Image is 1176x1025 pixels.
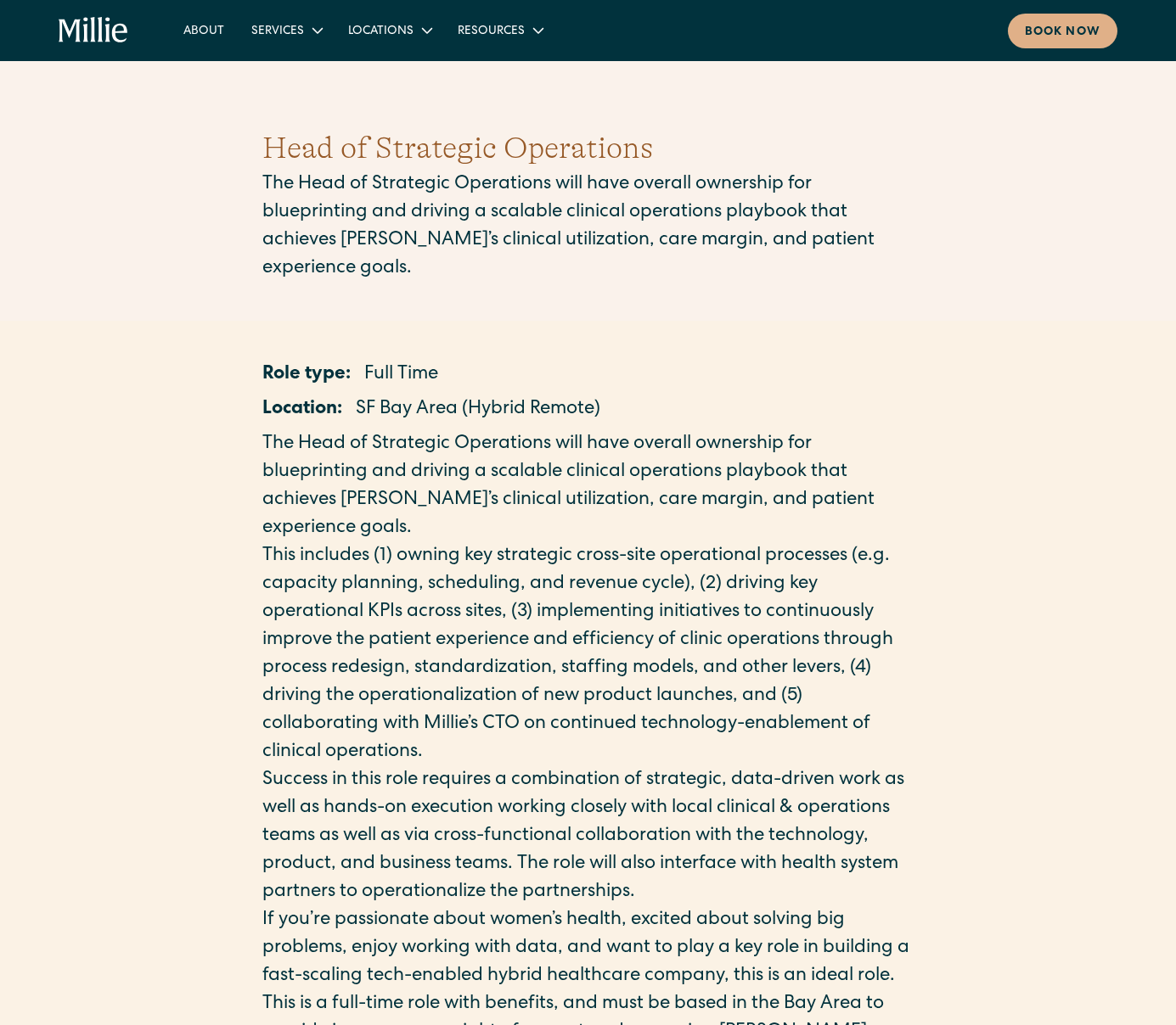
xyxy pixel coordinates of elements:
p: This includes (1) owning key strategic cross-site operational processes (e.g. capacity planning, ... [262,543,914,767]
p: Location: [262,396,342,424]
p: Success in this role requires a combination of strategic, data-driven work as well as hands-on ex... [262,767,914,907]
div: Services [238,16,335,44]
p: If you’re passionate about women’s health, excited about solving big problems, enjoy working with... [262,907,914,991]
div: Locations [348,23,414,41]
p: The Head of Strategic Operations will have overall ownership for blueprinting and driving a scala... [262,171,914,283]
div: Resources [444,16,555,44]
div: Services [251,23,304,41]
p: Full Time [364,361,438,389]
a: Book now [1008,14,1117,48]
h1: Head of Strategic Operations [262,126,914,171]
div: Locations [335,16,444,44]
div: Resources [458,23,525,41]
p: The Head of Strategic Operations will have overall ownership for blueprinting and driving a scala... [262,431,914,543]
p: Role type: [262,361,351,389]
a: About [170,16,238,44]
a: home [59,17,128,44]
div: Book now [1025,24,1100,42]
p: SF Bay Area (Hybrid Remote) [356,396,600,424]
